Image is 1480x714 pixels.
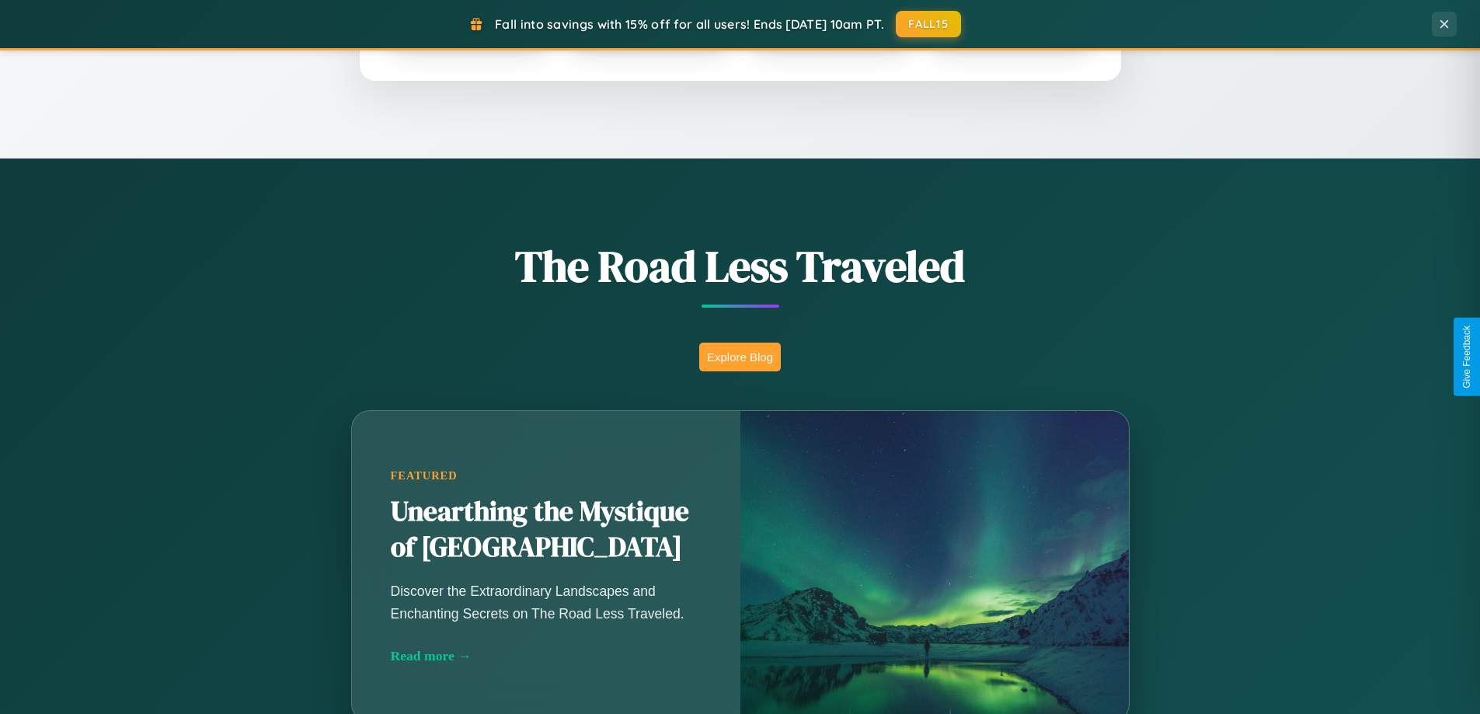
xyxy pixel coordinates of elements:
span: Fall into savings with 15% off for all users! Ends [DATE] 10am PT. [495,16,884,32]
button: Explore Blog [699,343,781,371]
div: Featured [391,469,702,482]
p: Discover the Extraordinary Landscapes and Enchanting Secrets on The Road Less Traveled. [391,580,702,624]
div: Read more → [391,648,702,664]
h2: Unearthing the Mystique of [GEOGRAPHIC_DATA] [391,494,702,566]
h1: The Road Less Traveled [274,236,1207,296]
button: FALL15 [896,11,961,37]
div: Give Feedback [1461,326,1472,388]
